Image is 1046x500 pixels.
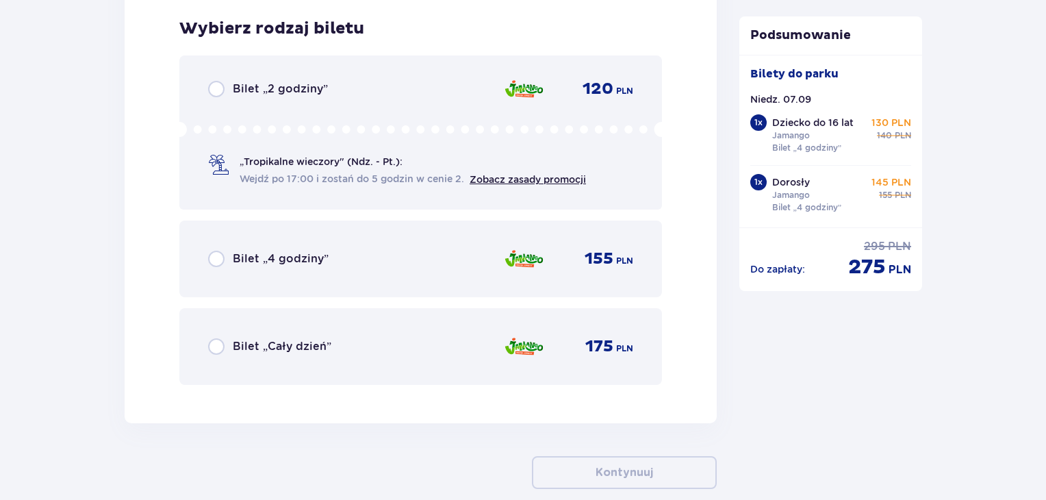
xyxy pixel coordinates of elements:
[772,189,810,201] p: Jamango
[750,92,811,106] p: Niedz. 07.09
[233,339,331,354] p: Bilet „Cały dzień”
[750,174,767,190] div: 1 x
[895,189,911,201] p: PLN
[532,456,717,489] button: Kontynuuj
[504,332,544,361] img: zone logo
[750,262,805,276] p: Do zapłaty :
[616,255,633,267] p: PLN
[240,172,464,186] span: Wejdź po 17:00 i zostań do 5 godzin w cenie 2.
[470,174,586,185] a: Zobacz zasady promocji
[772,175,810,189] p: Dorosły
[240,155,403,168] p: „Tropikalne wieczory" (Ndz. - Pt.):
[179,18,364,39] p: Wybierz rodzaj biletu
[750,66,839,82] p: Bilety do parku
[585,336,613,357] p: 175
[772,116,854,129] p: Dziecko do 16 lat
[864,239,885,254] p: 295
[504,75,544,103] img: zone logo
[871,116,911,129] p: 130 PLN
[889,262,911,277] p: PLN
[848,254,886,280] p: 275
[895,129,911,142] p: PLN
[879,189,892,201] p: 155
[583,79,613,99] p: 120
[233,82,328,97] p: Bilet „2 godziny”
[233,251,329,266] p: Bilet „4 godziny”
[616,342,633,355] p: PLN
[772,129,810,142] p: Jamango
[750,114,767,131] div: 1 x
[772,142,842,154] p: Bilet „4 godziny”
[888,239,911,254] p: PLN
[772,201,842,214] p: Bilet „4 godziny”
[616,85,633,97] p: PLN
[739,27,923,44] p: Podsumowanie
[877,129,892,142] p: 140
[596,465,653,480] p: Kontynuuj
[871,175,911,189] p: 145 PLN
[504,245,544,273] img: zone logo
[585,249,613,269] p: 155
